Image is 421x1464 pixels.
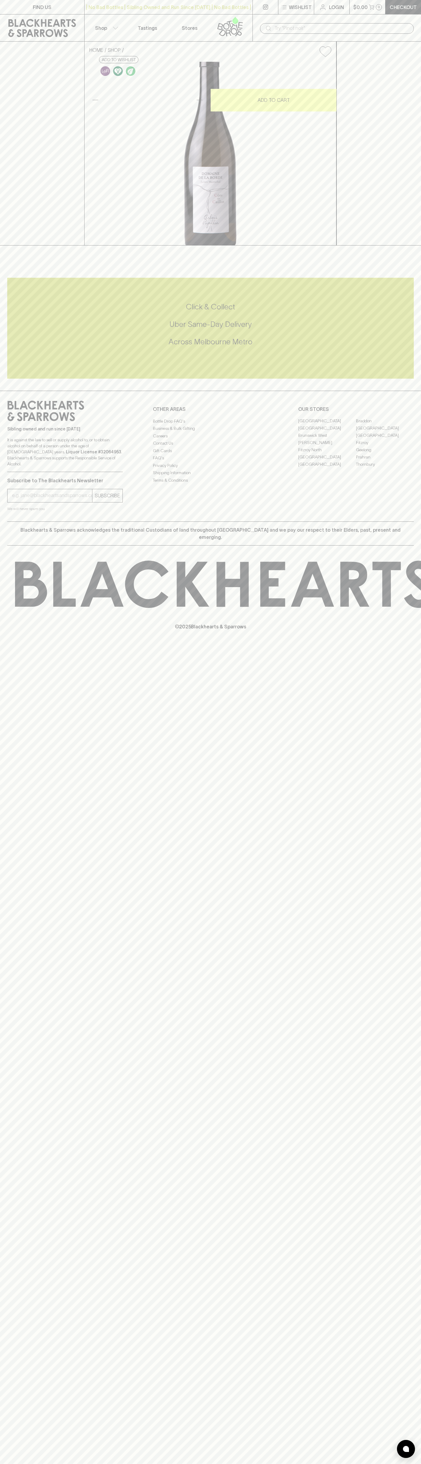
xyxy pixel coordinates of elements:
[317,44,334,59] button: Add to wishlist
[7,477,123,484] p: Subscribe to The Blackhearts Newsletter
[211,89,336,111] button: ADD TO CART
[298,454,356,461] a: [GEOGRAPHIC_DATA]
[169,14,211,41] a: Stores
[7,278,414,379] div: Call to action block
[153,469,268,477] a: Shipping Information
[7,319,414,329] h5: Uber Same-Day Delivery
[85,14,127,41] button: Shop
[101,66,110,76] img: Lo-Fi
[7,506,123,512] p: We will never spam you
[298,418,356,425] a: [GEOGRAPHIC_DATA]
[329,4,344,11] p: Login
[153,418,268,425] a: Bottle Drop FAQ's
[182,24,197,32] p: Stores
[12,491,92,500] input: e.g. jane@blackheartsandsparrows.com.au
[7,426,123,432] p: Sibling owned and run since [DATE]
[113,66,123,76] img: Vegan
[153,447,268,454] a: Gift Cards
[99,56,138,63] button: Add to wishlist
[153,477,268,484] a: Terms & Conditions
[289,4,312,11] p: Wishlist
[356,461,414,468] a: Thornbury
[356,418,414,425] a: Braddon
[95,492,120,499] p: SUBSCRIBE
[153,455,268,462] a: FAQ's
[7,337,414,347] h5: Across Melbourne Metro
[126,66,135,76] img: Organic
[66,449,121,454] strong: Liquor License #32064953
[356,446,414,454] a: Geelong
[298,432,356,439] a: Brunswick West
[298,405,414,413] p: OUR STORES
[7,302,414,312] h5: Click & Collect
[153,405,268,413] p: OTHER AREAS
[85,62,336,245] img: 41198.png
[95,24,107,32] p: Shop
[153,462,268,469] a: Privacy Policy
[356,439,414,446] a: Fitzroy
[353,4,368,11] p: $0.00
[112,65,124,77] a: Made without the use of any animal products.
[298,461,356,468] a: [GEOGRAPHIC_DATA]
[138,24,157,32] p: Tastings
[153,425,268,432] a: Business & Bulk Gifting
[378,5,380,9] p: 0
[258,96,290,104] p: ADD TO CART
[390,4,417,11] p: Checkout
[124,65,137,77] a: Organic
[356,432,414,439] a: [GEOGRAPHIC_DATA]
[33,4,51,11] p: FIND US
[92,489,122,502] button: SUBSCRIBE
[298,446,356,454] a: Fitzroy North
[298,439,356,446] a: [PERSON_NAME]
[126,14,169,41] a: Tastings
[153,440,268,447] a: Contact Us
[298,425,356,432] a: [GEOGRAPHIC_DATA]
[403,1446,409,1452] img: bubble-icon
[12,526,409,541] p: Blackhearts & Sparrows acknowledges the traditional Custodians of land throughout [GEOGRAPHIC_DAT...
[356,425,414,432] a: [GEOGRAPHIC_DATA]
[274,23,409,33] input: Try "Pinot noir"
[89,47,103,53] a: HOME
[356,454,414,461] a: Prahran
[99,65,112,77] a: Some may call it natural, others minimum intervention, either way, it’s hands off & maybe even a ...
[108,47,121,53] a: SHOP
[153,432,268,440] a: Careers
[7,437,123,467] p: It is against the law to sell or supply alcohol to, or to obtain alcohol on behalf of a person un...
